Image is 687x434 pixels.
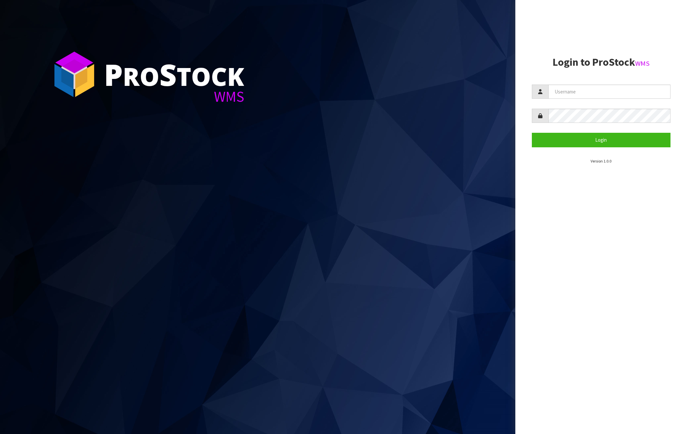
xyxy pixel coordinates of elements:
small: Version 1.0.0 [591,159,611,163]
h2: Login to ProStock [532,56,670,68]
img: ProStock Cube [50,50,99,99]
div: WMS [104,89,244,104]
button: Login [532,133,670,147]
input: Username [548,85,670,99]
span: P [104,54,123,94]
div: ro tock [104,59,244,89]
span: S [159,54,177,94]
small: WMS [635,59,650,68]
